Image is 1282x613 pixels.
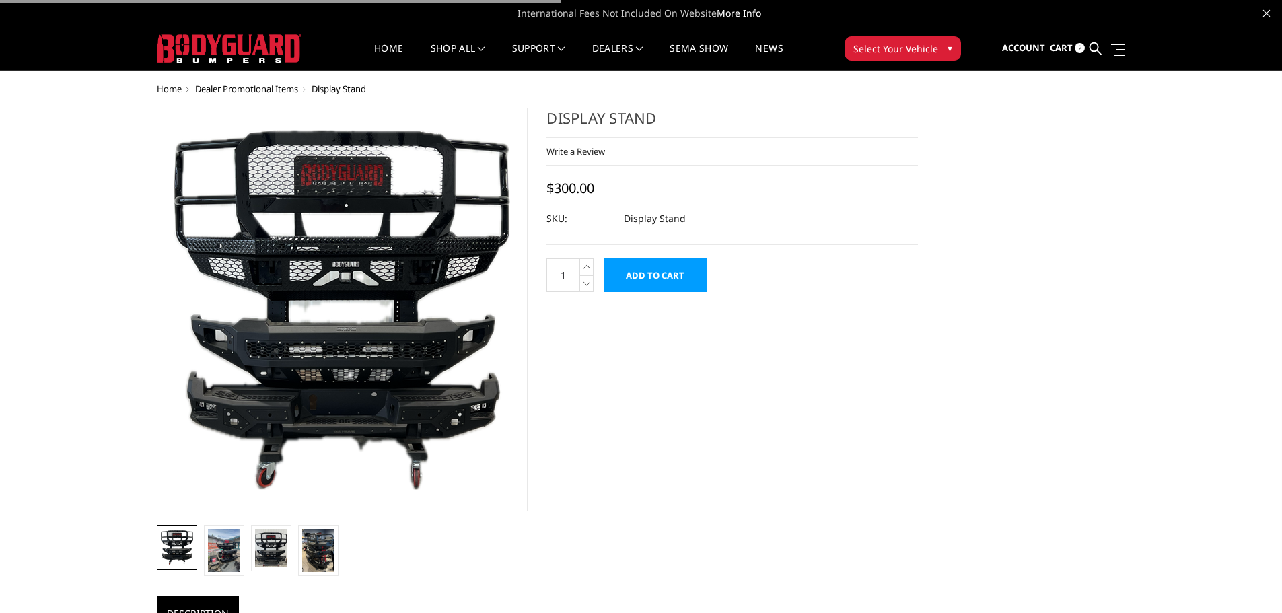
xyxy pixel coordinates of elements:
a: More Info [717,7,761,20]
span: $300.00 [546,179,594,197]
a: Support [512,44,565,70]
h1: Display Stand [546,108,918,138]
a: Dealers [592,44,643,70]
img: BODYGUARD BUMPERS [157,34,301,63]
a: shop all [431,44,485,70]
a: Home [157,83,182,95]
span: ▾ [948,41,952,55]
a: News [755,44,783,70]
button: Select Your Vehicle [845,36,961,61]
dt: SKU: [546,207,614,231]
span: 2 [1075,43,1085,53]
span: Select Your Vehicle [853,42,938,56]
a: Dealer Promotional Items [195,83,298,95]
img: Display Stand [302,529,334,572]
a: Home [374,44,403,70]
a: Cart 2 [1050,30,1085,67]
input: Add to Cart [604,258,707,292]
img: Display Stand [161,530,193,565]
a: Display Stand [157,108,528,511]
iframe: Chat Widget [1215,548,1282,613]
span: Cart [1050,42,1073,54]
span: Display Stand [312,83,366,95]
img: Display Stand [208,529,240,572]
a: SEMA Show [670,44,728,70]
a: Account [1002,30,1045,67]
span: Account [1002,42,1045,54]
img: Display Stand [255,529,287,567]
dd: Display Stand [624,207,686,231]
a: Write a Review [546,145,605,157]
